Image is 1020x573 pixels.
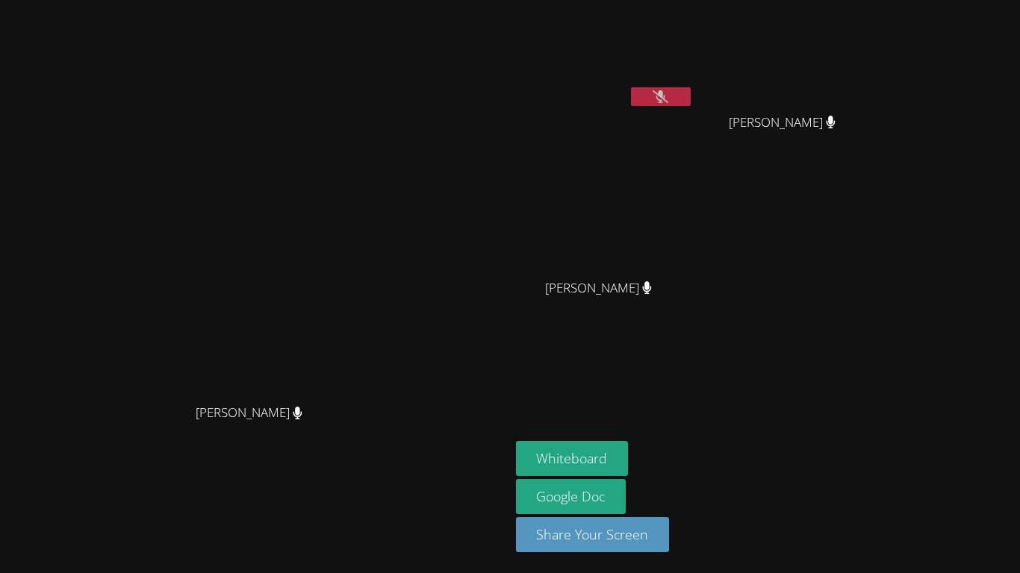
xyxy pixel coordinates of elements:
[516,441,629,476] button: Whiteboard
[545,278,652,299] span: [PERSON_NAME]
[196,402,302,424] span: [PERSON_NAME]
[516,479,626,514] a: Google Doc
[729,112,836,134] span: [PERSON_NAME]
[516,517,670,552] button: Share Your Screen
